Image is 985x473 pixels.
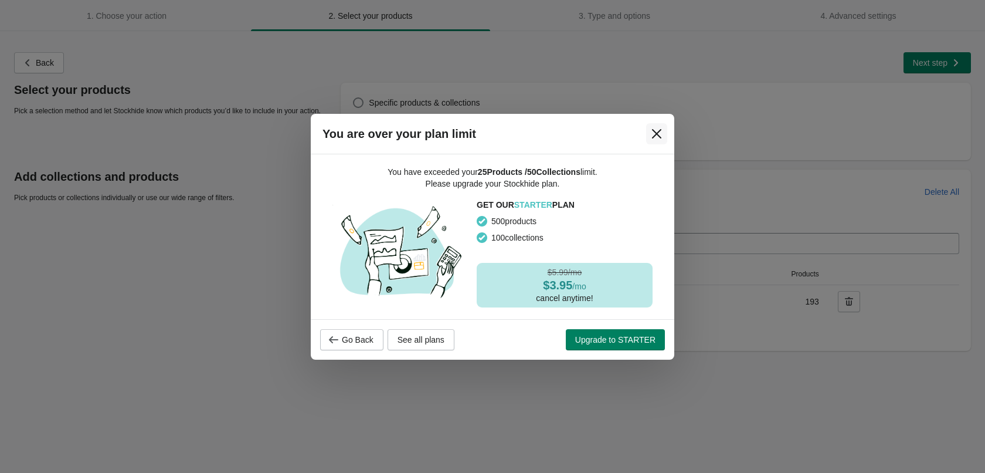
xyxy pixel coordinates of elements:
[536,293,593,303] span: cancel anytime!
[646,123,667,144] button: Close
[320,329,383,350] button: Go Back
[375,166,610,190] h3: You have exceeded your limit. Please upgrade your Stockhide plan.
[575,335,655,344] span: Upgrade to STARTER
[342,335,373,344] span: Go Back
[477,216,487,227] img: ok-icon-226a8172.svg
[322,127,476,141] h2: You are over your plan limit
[548,268,582,277] span: $ 5.99 /mo
[572,282,586,291] span: /mo
[478,167,580,177] strong: 25 Products / 50 Collections
[388,329,454,350] button: See all plans
[332,199,467,302] img: upsell_modal_image
[514,200,552,210] span: STARTER
[566,329,665,350] button: Upgrade to STARTER
[398,335,444,344] span: See all plans
[477,199,653,211] h3: GET OUR PLAN
[491,232,544,244] span: 100 collections
[477,232,487,243] img: ok-icon-226a8172.svg
[491,215,536,227] span: 500 products
[543,279,572,292] span: $ 3.95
